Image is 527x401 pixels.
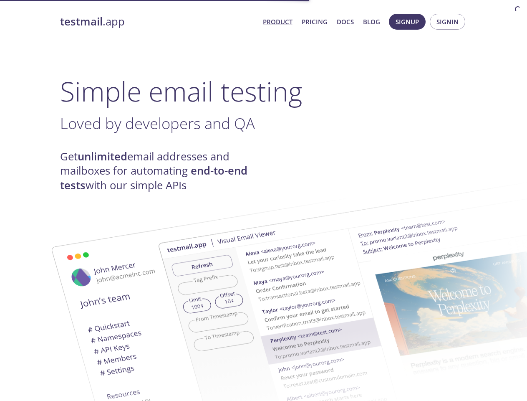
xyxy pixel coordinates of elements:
[60,75,467,107] h1: Simple email testing
[60,14,103,29] strong: testmail
[60,150,264,193] h4: Get email addresses and mailboxes for automating with our simple APIs
[389,14,426,30] button: Signup
[263,16,292,27] a: Product
[396,16,419,27] span: Signup
[363,16,380,27] a: Blog
[302,16,328,27] a: Pricing
[60,113,255,134] span: Loved by developers and QA
[78,149,127,164] strong: unlimited
[430,14,465,30] button: Signin
[60,15,256,29] a: testmail.app
[60,163,247,192] strong: end-to-end tests
[337,16,354,27] a: Docs
[436,16,459,27] span: Signin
